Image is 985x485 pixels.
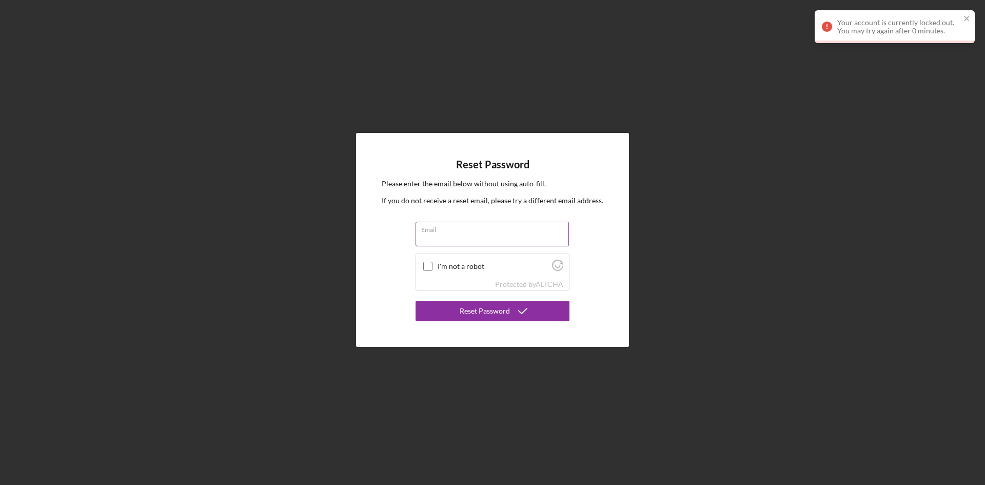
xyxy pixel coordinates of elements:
[416,301,569,321] button: Reset Password
[438,262,549,270] label: I'm not a robot
[963,14,971,24] button: close
[460,301,510,321] div: Reset Password
[421,222,569,234] label: Email
[456,159,529,170] h4: Reset Password
[495,280,563,288] div: Protected by
[552,264,563,273] a: Visit Altcha.org
[382,195,603,206] p: If you do not receive a reset email, please try a different email address.
[837,18,960,35] div: Your account is currently locked out. You may try again after 0 minutes.
[536,280,563,288] a: Visit Altcha.org
[382,178,603,189] p: Please enter the email below without using auto-fill.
